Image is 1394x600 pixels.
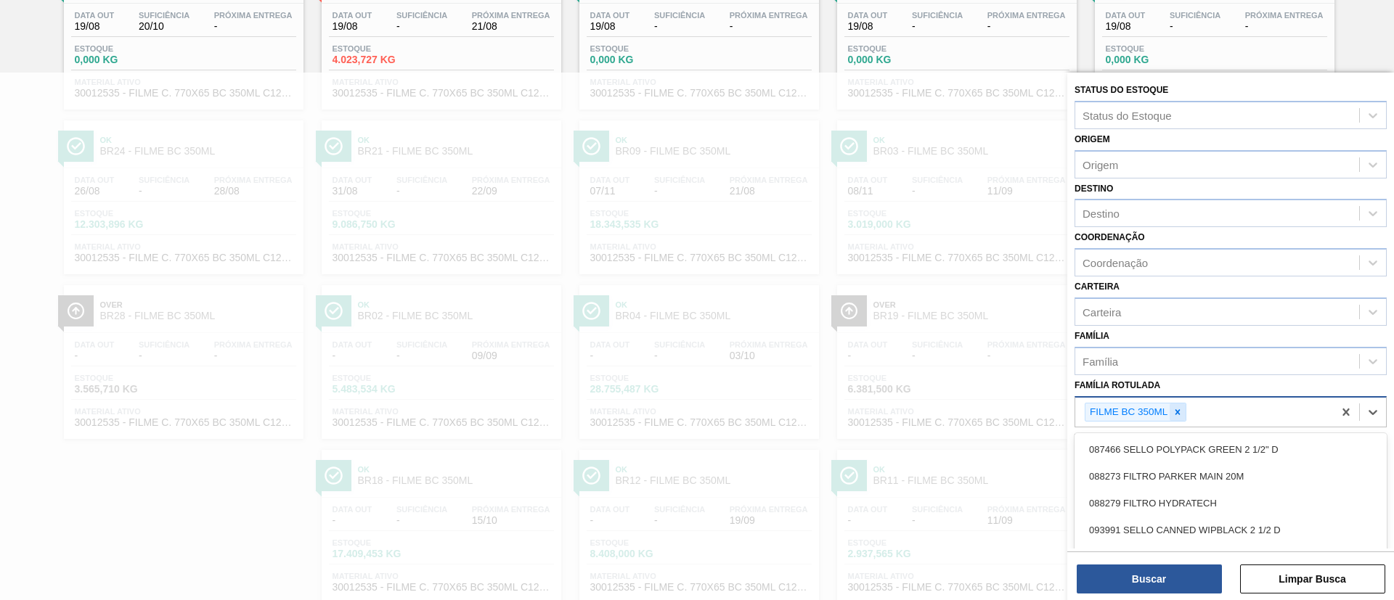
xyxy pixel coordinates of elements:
div: Origem [1083,158,1118,170]
span: - [396,21,447,32]
span: Estoque [333,44,434,53]
span: Próxima Entrega [730,11,808,20]
div: 088279 FILTRO HYDRATECH [1075,490,1387,517]
span: Estoque [75,44,176,53]
span: Estoque [590,44,692,53]
span: Suficiência [139,11,189,20]
span: 0,000 KG [848,54,950,65]
label: Destino [1075,184,1113,194]
span: 19/08 [333,21,372,32]
span: Próxima Entrega [987,11,1066,20]
span: Data out [75,11,115,20]
div: FILME BC 350ML [1085,403,1170,422]
div: Família [1083,355,1118,367]
span: - [730,21,808,32]
span: 0,000 KG [590,54,692,65]
span: Próxima Entrega [1245,11,1324,20]
span: 4.023,727 KG [333,54,434,65]
span: 0,000 KG [1106,54,1207,65]
span: Estoque [1106,44,1207,53]
label: Família [1075,331,1109,341]
label: Material ativo [1075,432,1147,443]
div: Destino [1083,207,1120,220]
label: Coordenação [1075,232,1145,242]
span: 21/08 [472,21,550,32]
div: 088273 FILTRO PARKER MAIN 20M [1075,463,1387,490]
div: 087466 SELLO POLYPACK GREEN 2 1/2" D [1075,436,1387,463]
span: 19/08 [1106,21,1146,32]
span: - [1170,21,1220,32]
span: Data out [1106,11,1146,20]
div: Status do Estoque [1083,109,1172,121]
div: Carteira [1083,305,1121,318]
span: - [987,21,1066,32]
span: Data out [848,11,888,20]
span: Suficiência [654,11,705,20]
span: - [214,21,293,32]
span: - [1245,21,1324,32]
span: Próxima Entrega [472,11,550,20]
div: 30 X1 [1075,543,1387,570]
span: Data out [590,11,630,20]
span: Data out [333,11,372,20]
span: Suficiência [912,11,963,20]
span: 19/08 [75,21,115,32]
span: 0,000 KG [75,54,176,65]
span: 20/10 [139,21,189,32]
span: Estoque [848,44,950,53]
div: Coordenação [1083,257,1148,269]
span: 19/08 [590,21,630,32]
label: Carteira [1075,281,1120,292]
label: Origem [1075,134,1110,144]
span: Próxima Entrega [214,11,293,20]
span: - [654,21,705,32]
span: 19/08 [848,21,888,32]
span: Suficiência [396,11,447,20]
div: 093991 SELLO CANNED WIPBLACK 2 1/2 D [1075,517,1387,543]
label: Família Rotulada [1075,380,1160,390]
label: Status do Estoque [1075,85,1168,95]
span: Suficiência [1170,11,1220,20]
span: - [912,21,963,32]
